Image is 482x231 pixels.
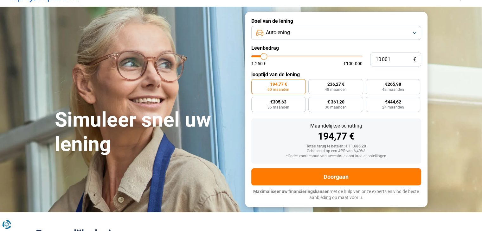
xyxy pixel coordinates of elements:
font: Simuleer snel uw lening [55,108,211,156]
font: met de hulp van onze experts en vind de beste aanbieding op maat voor u. [309,189,419,200]
button: Doorgaan [251,168,421,185]
font: Doel van de lening [251,18,293,24]
font: €100.000 [344,61,363,66]
font: Leenbedrag [251,45,279,51]
font: €444,62 [385,99,401,104]
font: 48 maanden [325,87,347,92]
font: 194,77 € [270,82,287,87]
font: 30 maanden [325,105,347,109]
font: 1.250 € [251,61,266,66]
font: looptijd van de lening [251,72,300,78]
font: Totaal terug te betalen: € 11.686,20 [306,144,366,148]
font: 194,77 € [318,131,355,142]
font: 36 maanden [267,105,289,109]
font: Maximaliseer uw financieringskansen [253,189,330,194]
font: Maandelijkse schatting [310,123,362,129]
font: 42 maanden [382,87,404,92]
font: 24 maanden [382,105,404,109]
button: Autolening [251,26,421,40]
font: €265,98 [385,82,401,87]
font: €305,63 [270,99,286,104]
font: Doorgaan [324,173,349,180]
font: 236,27 € [327,82,344,87]
font: € [413,56,416,63]
font: Gebaseerd op een APR van 6,49%* [307,149,365,153]
font: *Onder voorbehoud van acceptatie door kredietinstellingen [286,154,386,158]
font: Autolening [266,29,290,35]
font: € 361,20 [327,99,344,104]
font: 60 maanden [267,87,289,92]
